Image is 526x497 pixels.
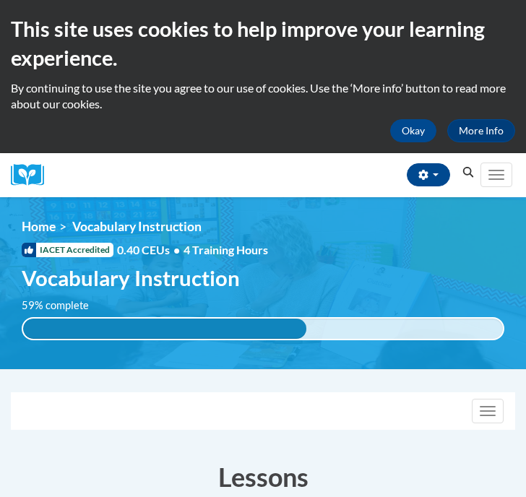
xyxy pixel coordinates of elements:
[23,319,306,339] div: 59% complete
[407,163,450,186] button: Account Settings
[457,164,479,181] button: Search
[22,219,56,234] a: Home
[184,243,268,256] span: 4 Training Hours
[22,265,240,290] span: Vocabulary Instruction
[390,119,436,142] button: Okay
[11,164,54,186] img: Logo brand
[22,243,113,257] span: IACET Accredited
[11,14,515,73] h2: This site uses cookies to help improve your learning experience.
[11,164,54,186] a: Cox Campus
[22,298,105,314] label: 59% complete
[117,242,184,258] span: 0.40 CEUs
[173,243,180,256] span: •
[447,119,515,142] a: More Info
[11,459,515,495] h3: Lessons
[479,153,515,197] div: Main menu
[72,219,202,234] span: Vocabulary Instruction
[11,80,515,112] p: By continuing to use the site you agree to our use of cookies. Use the ‘More info’ button to read...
